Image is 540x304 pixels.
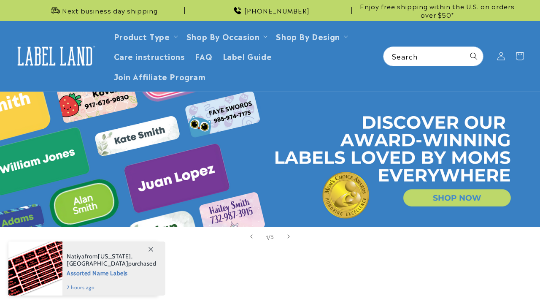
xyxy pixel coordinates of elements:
[67,260,128,267] span: [GEOGRAPHIC_DATA]
[21,265,519,278] h2: Best sellers
[13,43,97,69] img: Label Land
[109,66,211,86] a: Join Affiliate Program
[62,6,158,15] span: Next business day shipping
[218,46,277,66] a: Label Guide
[464,47,483,65] button: Search
[186,31,260,41] span: Shop By Occasion
[67,253,157,267] span: from , purchased
[10,40,100,72] a: Label Land
[98,252,131,260] span: [US_STATE]
[114,51,185,61] span: Care instructions
[242,227,261,246] button: Previous slide
[109,26,181,46] summary: Product Type
[223,51,272,61] span: Label Guide
[190,46,218,66] a: FAQ
[276,30,340,42] a: Shop By Design
[109,46,190,66] a: Care instructions
[268,232,271,241] span: /
[114,30,170,42] a: Product Type
[271,26,351,46] summary: Shop By Design
[195,51,213,61] span: FAQ
[244,6,310,15] span: [PHONE_NUMBER]
[181,26,271,46] summary: Shop By Occasion
[266,232,268,241] span: 1
[67,252,85,260] span: Natiya
[114,71,206,81] span: Join Affiliate Program
[270,232,274,241] span: 5
[355,2,519,19] span: Enjoy free shipping within the U.S. on orders over $50*
[279,227,298,246] button: Next slide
